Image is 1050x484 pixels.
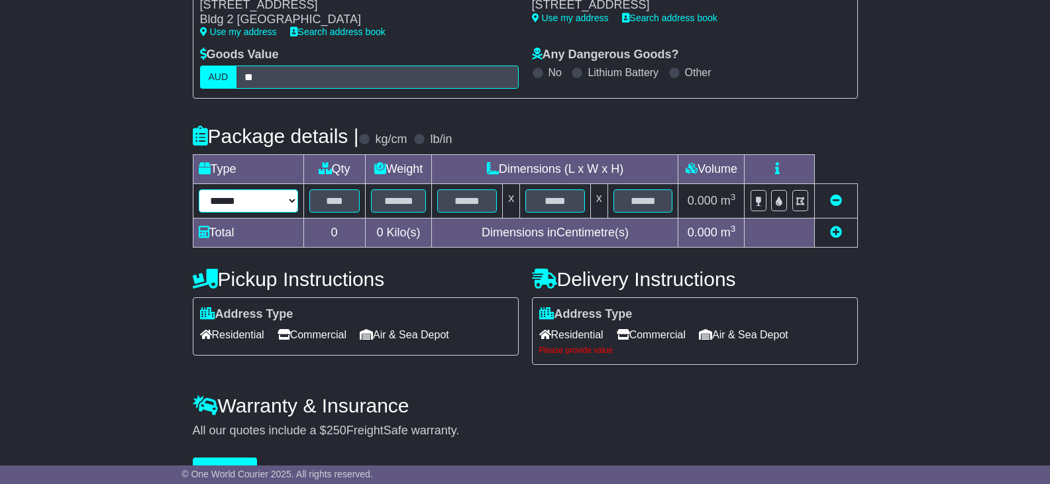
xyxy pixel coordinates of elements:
[303,154,365,183] td: Qty
[200,307,293,322] label: Address Type
[721,226,736,239] span: m
[376,226,383,239] span: 0
[182,469,373,479] span: © One World Courier 2025. All rights reserved.
[278,324,346,345] span: Commercial
[532,13,609,23] a: Use my address
[617,324,686,345] span: Commercial
[539,346,851,355] div: Please provide value
[193,154,303,183] td: Type
[303,218,365,247] td: 0
[200,13,505,27] div: Bldg 2 [GEOGRAPHIC_DATA]
[688,194,717,207] span: 0.000
[590,183,607,218] td: x
[193,218,303,247] td: Total
[200,26,277,37] a: Use my address
[193,268,519,290] h4: Pickup Instructions
[830,226,842,239] a: Add new item
[830,194,842,207] a: Remove this item
[588,66,658,79] label: Lithium Battery
[678,154,745,183] td: Volume
[430,132,452,147] label: lb/in
[532,48,679,62] label: Any Dangerous Goods?
[503,183,520,218] td: x
[375,132,407,147] label: kg/cm
[365,154,432,183] td: Weight
[699,324,788,345] span: Air & Sea Depot
[290,26,386,37] a: Search address book
[721,194,736,207] span: m
[432,154,678,183] td: Dimensions (L x W x H)
[539,324,604,345] span: Residential
[193,458,258,481] button: Get Quotes
[688,226,717,239] span: 0.000
[193,125,359,147] h4: Package details |
[622,13,717,23] a: Search address book
[539,307,633,322] label: Address Type
[193,395,858,416] h4: Warranty & Insurance
[731,192,736,202] sup: 3
[360,324,449,345] span: Air & Sea Depot
[193,424,858,438] div: All our quotes include a $ FreightSafe warranty.
[327,424,346,437] span: 250
[532,268,858,290] h4: Delivery Instructions
[200,48,279,62] label: Goods Value
[432,218,678,247] td: Dimensions in Centimetre(s)
[549,66,562,79] label: No
[200,324,264,345] span: Residential
[685,66,711,79] label: Other
[365,218,432,247] td: Kilo(s)
[200,66,237,89] label: AUD
[731,224,736,234] sup: 3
